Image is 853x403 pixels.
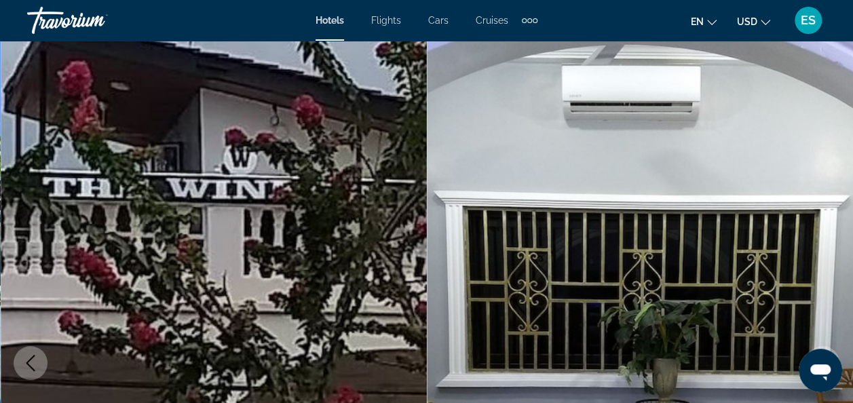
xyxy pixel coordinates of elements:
[791,6,826,35] button: User Menu
[522,9,537,31] button: Extra navigation items
[737,12,770,31] button: Change currency
[27,3,163,38] a: Travorium
[805,346,839,380] button: Next image
[14,346,48,380] button: Previous image
[737,16,757,27] span: USD
[476,15,508,26] a: Cruises
[691,12,717,31] button: Change language
[801,14,816,27] span: ES
[428,15,449,26] a: Cars
[691,16,704,27] span: en
[799,349,842,392] iframe: Button to launch messaging window
[371,15,401,26] a: Flights
[316,15,344,26] a: Hotels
